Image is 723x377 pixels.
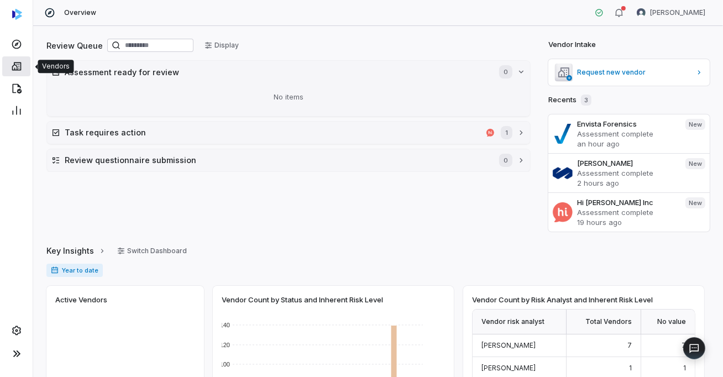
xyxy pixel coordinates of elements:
[577,139,677,149] p: an hour ago
[577,68,691,77] span: Request new vendor
[65,66,488,78] h2: Assessment ready for review
[548,39,596,50] h2: Vendor Intake
[577,178,677,188] p: 2 hours ago
[685,158,705,169] span: New
[577,217,677,227] p: 19 hours ago
[46,239,106,263] a: Key Insights
[47,149,530,171] button: Review questionnaire submission0
[220,342,230,348] text: 120
[548,59,710,86] a: Request new vendor
[47,122,530,144] button: Task requires actionhimarley.com1
[220,322,230,328] text: 140
[548,114,710,153] a: Envista ForensicsAssessment completean hour agoNew
[472,295,653,305] span: Vendor Count by Risk Analyst and Inherent Risk Level
[47,61,530,83] button: Assessment ready for review0
[685,197,705,208] span: New
[577,197,677,207] h3: Hi [PERSON_NAME] Inc
[481,364,536,372] span: [PERSON_NAME]
[46,264,103,277] span: Year to date
[685,119,705,130] span: New
[198,37,245,54] button: Display
[650,8,705,17] span: [PERSON_NAME]
[46,245,94,256] span: Key Insights
[577,168,677,178] p: Assessment complete
[499,154,512,167] span: 0
[55,295,107,305] span: Active Vendors
[637,8,646,17] img: Anita Ritter avatar
[111,243,193,259] button: Switch Dashboard
[46,40,103,51] h2: Review Queue
[473,310,567,334] div: Vendor risk analyst
[548,192,710,232] a: Hi [PERSON_NAME] IncAssessment complete19 hours agoNew
[12,9,22,20] img: svg%3e
[65,127,482,138] h2: Task requires action
[577,119,677,129] h3: Envista Forensics
[567,310,641,334] div: Total Vendors
[683,364,686,372] span: 1
[641,310,695,334] div: No value
[627,341,632,349] span: 7
[630,4,712,21] button: Anita Ritter avatar[PERSON_NAME]
[501,126,512,139] span: 1
[64,8,96,17] span: Overview
[65,154,488,166] h2: Review questionnaire submission
[577,129,677,139] p: Assessment complete
[577,158,677,168] h3: [PERSON_NAME]
[682,341,686,349] span: 7
[51,266,59,274] svg: Date range for report
[43,239,109,263] button: Key Insights
[51,83,526,112] div: No items
[548,95,591,106] h2: Recents
[548,153,710,192] a: [PERSON_NAME]Assessment complete2 hours agoNew
[581,95,591,106] span: 3
[577,207,677,217] p: Assessment complete
[499,65,512,78] span: 0
[222,295,383,305] span: Vendor Count by Status and Inherent Risk Level
[220,361,230,368] text: 100
[42,62,69,71] div: Vendors
[629,364,632,372] span: 1
[481,341,536,349] span: [PERSON_NAME]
